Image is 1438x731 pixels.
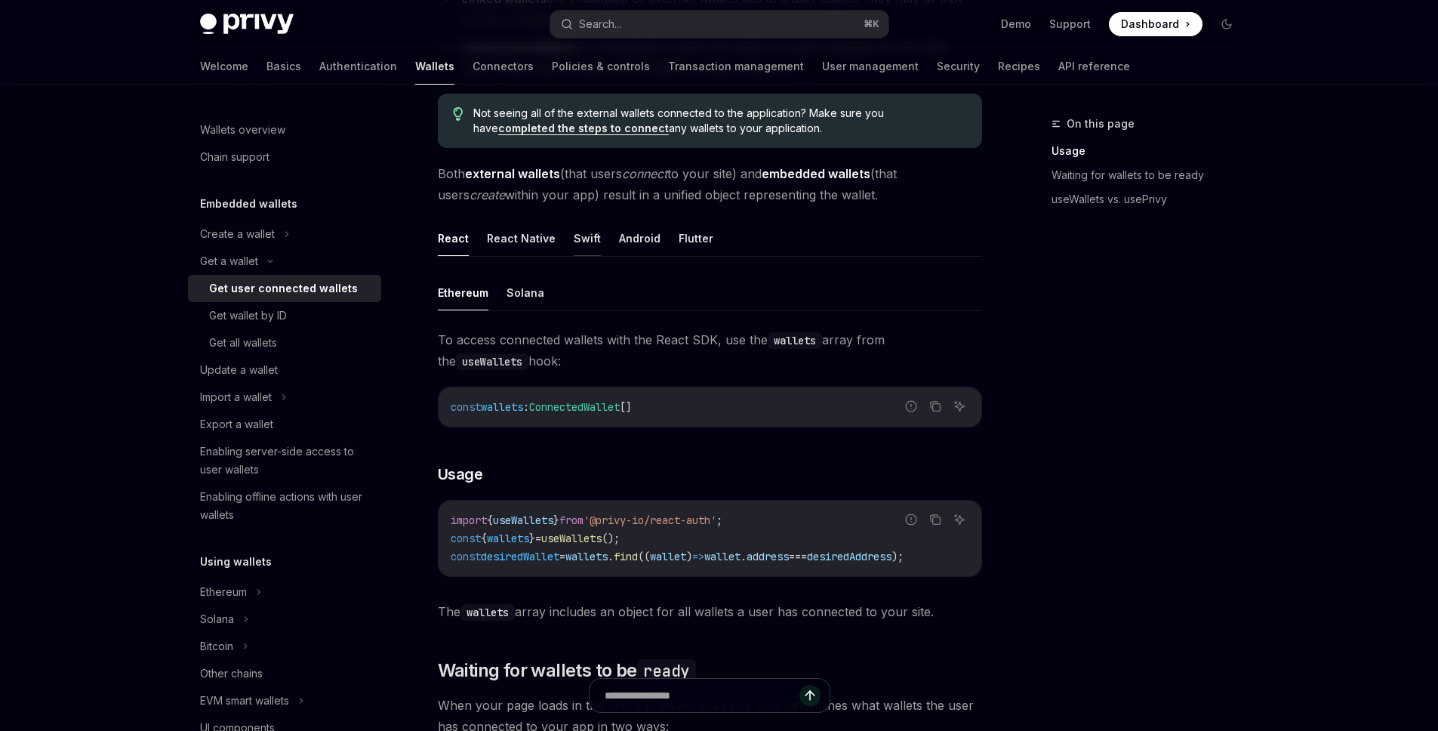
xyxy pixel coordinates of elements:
button: Ethereum [438,275,488,310]
strong: external wallets [465,166,560,181]
a: Welcome [200,48,248,85]
span: Dashboard [1121,17,1179,32]
button: Swift [574,221,601,256]
span: useWallets [493,514,553,527]
div: Chain support [200,148,269,166]
div: Export a wallet [200,415,273,433]
span: wallets [565,550,608,563]
button: React Native [487,221,556,256]
button: Report incorrect code [901,396,921,416]
a: Enabling server-side access to user wallets [188,438,381,483]
div: Ethereum [200,583,247,601]
code: wallets [768,332,822,349]
span: '@privy-io/react-auth' [584,514,716,527]
button: Report incorrect code [901,510,921,529]
span: (( [638,550,650,563]
button: Android [619,221,660,256]
span: Both (that users to your site) and (that users within your app) result in a unified object repres... [438,163,982,205]
button: Solana [507,275,544,310]
a: Dashboard [1109,12,1202,36]
div: Bitcoin [200,637,233,655]
span: desiredAddress [807,550,891,563]
span: find [614,550,638,563]
em: connect [622,166,667,181]
a: Transaction management [668,48,804,85]
span: Usage [438,464,483,485]
span: from [559,514,584,527]
span: === [789,550,807,563]
div: Enabling server-side access to user wallets [200,443,372,479]
button: Toggle dark mode [1215,12,1239,36]
a: Wallets [415,48,454,85]
a: User management [822,48,919,85]
span: wallet [704,550,741,563]
a: Wallets overview [188,116,381,143]
div: Search... [579,15,621,33]
em: create [470,187,505,202]
button: Flutter [679,221,713,256]
span: To access connected wallets with the React SDK, use the array from the hook: [438,329,982,372]
a: Other chains [188,660,381,687]
button: React [438,221,469,256]
a: Authentication [319,48,397,85]
a: Usage [1052,139,1251,163]
div: Update a wallet [200,361,278,379]
button: Ask AI [950,396,969,416]
button: Send message [799,685,821,706]
span: useWallets [541,532,602,545]
span: import [451,514,487,527]
div: Other chains [200,665,263,683]
a: Chain support [188,143,381,171]
div: Get user connected wallets [209,279,358,298]
a: Policies & controls [552,48,650,85]
span: } [529,532,535,545]
a: Get user connected wallets [188,275,381,302]
span: const [451,400,481,414]
span: . [741,550,747,563]
svg: Tip [453,107,463,121]
div: Enabling offline actions with user wallets [200,488,372,524]
div: Import a wallet [200,388,272,406]
span: On this page [1067,115,1135,133]
a: Export a wallet [188,411,381,438]
span: wallet [650,550,686,563]
a: Support [1049,17,1091,32]
a: Recipes [998,48,1040,85]
div: Get wallet by ID [209,307,287,325]
div: Get all wallets [209,334,277,352]
span: const [451,532,481,545]
span: } [553,514,559,527]
span: ⌘ K [864,18,879,30]
span: = [559,550,565,563]
div: Wallets overview [200,121,285,139]
span: [] [620,400,632,414]
code: useWallets [456,353,528,370]
a: Update a wallet [188,356,381,384]
span: = [535,532,541,545]
span: Not seeing all of the external wallets connected to the application? Make sure you have any walle... [473,106,966,136]
div: Get a wallet [200,252,258,270]
button: Search...⌘K [550,11,888,38]
span: wallets [481,400,523,414]
a: Demo [1001,17,1031,32]
button: Copy the contents from the code block [925,396,945,416]
a: Security [937,48,980,85]
span: The array includes an object for all wallets a user has connected to your site. [438,601,982,622]
span: ; [716,514,722,527]
strong: embedded wallets [762,166,870,181]
span: (); [602,532,620,545]
span: address [747,550,789,563]
span: { [481,532,487,545]
span: { [487,514,493,527]
div: EVM smart wallets [200,692,289,710]
h5: Embedded wallets [200,195,297,213]
button: Ask AI [950,510,969,529]
a: Get all wallets [188,329,381,356]
span: desiredWallet [481,550,559,563]
a: Basics [266,48,301,85]
span: ConnectedWallet [529,400,620,414]
a: Connectors [473,48,534,85]
span: ) [686,550,692,563]
a: Waiting for wallets to be ready [1052,163,1251,187]
span: : [523,400,529,414]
